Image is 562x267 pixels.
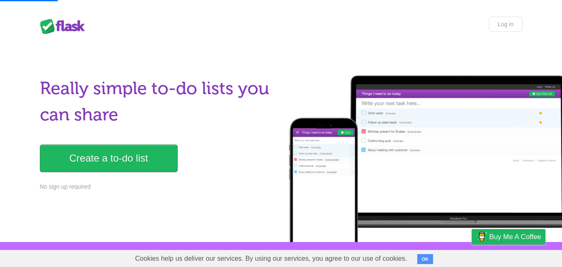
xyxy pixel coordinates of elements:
[40,182,276,191] p: No sign up required
[127,250,416,267] span: Cookies help us deliver our services. By using our services, you agree to our use of cookies.
[40,19,90,34] div: Flask Lists
[40,75,276,128] h1: Really simple to-do lists you can share
[417,254,433,264] button: OK
[40,145,178,172] a: Create a to-do list
[489,230,541,244] span: Buy me a coffee
[476,230,487,244] img: Buy me a coffee
[472,229,545,245] a: Buy me a coffee
[489,17,522,32] a: Log in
